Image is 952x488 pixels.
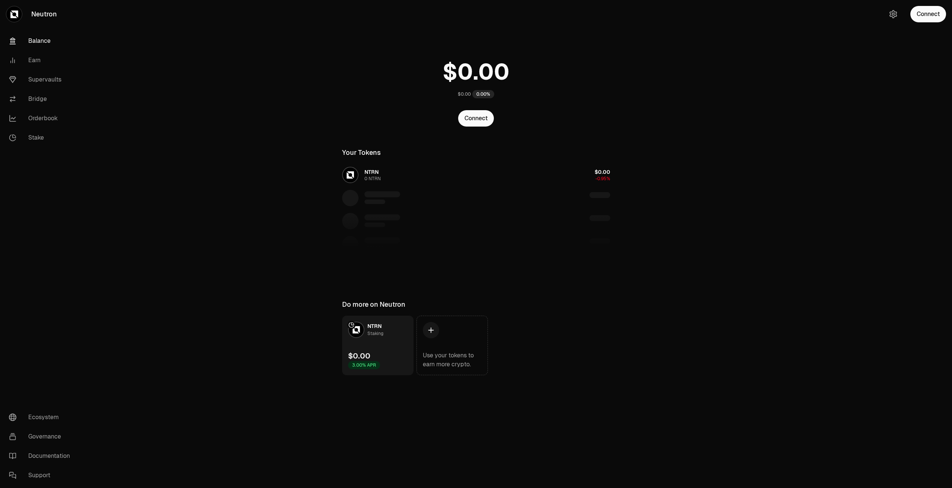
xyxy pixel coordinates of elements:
a: NTRN LogoNTRNStaking$0.003.00% APR [342,316,414,375]
a: Documentation [3,446,80,466]
div: $0.00 [348,351,370,361]
div: 3.00% APR [348,361,380,369]
span: NTRN [367,323,382,329]
a: Stake [3,128,80,147]
div: Your Tokens [342,147,381,158]
a: Use your tokens to earn more crypto. [416,316,488,375]
a: Bridge [3,89,80,109]
a: Governance [3,427,80,446]
div: $0.00 [458,91,471,97]
div: Use your tokens to earn more crypto. [423,351,482,369]
a: Balance [3,31,80,51]
div: Do more on Neutron [342,299,405,310]
a: Ecosystem [3,408,80,427]
div: Staking [367,330,383,337]
img: NTRN Logo [349,322,364,337]
a: Supervaults [3,70,80,89]
a: Earn [3,51,80,70]
div: 0.00% [472,90,494,98]
button: Connect [910,6,946,22]
a: Support [3,466,80,485]
a: Orderbook [3,109,80,128]
button: Connect [458,110,494,127]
